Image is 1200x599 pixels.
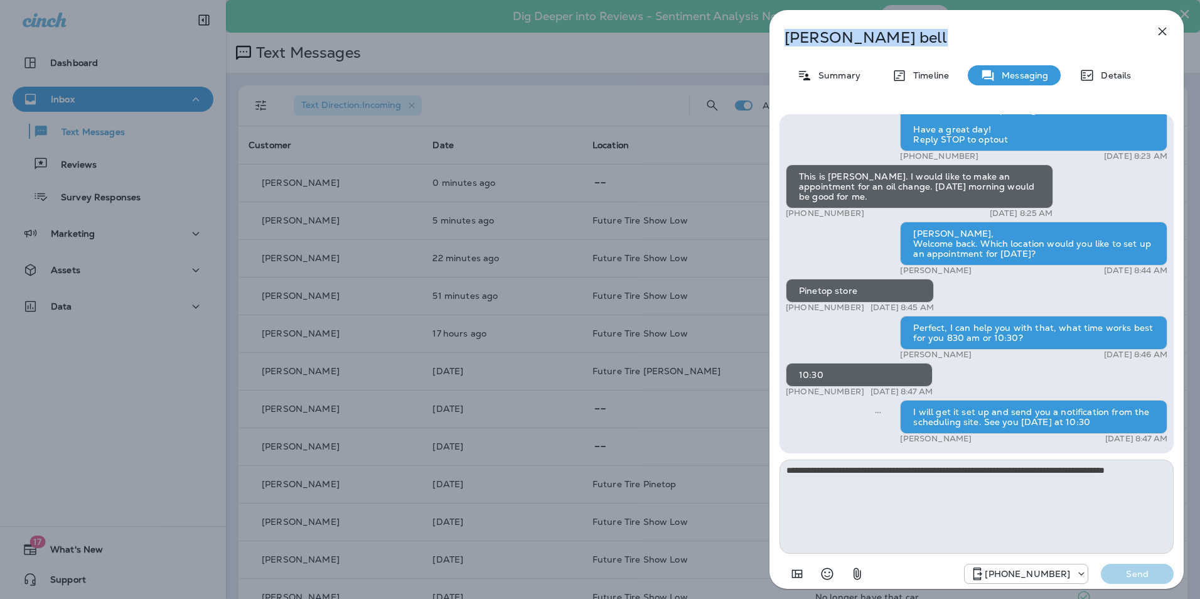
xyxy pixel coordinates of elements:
button: Add in a premade template [785,561,810,586]
div: 10:30 [786,363,933,387]
p: [PHONE_NUMBER] [900,151,978,161]
div: Pinetop store [786,279,934,303]
p: [PERSON_NAME] bell [785,29,1127,46]
p: [DATE] 8:46 AM [1104,350,1167,360]
p: [PHONE_NUMBER] [786,303,864,313]
p: [DATE] 8:47 AM [871,387,933,397]
p: [DATE] 8:45 AM [871,303,934,313]
p: [PHONE_NUMBER] [985,569,1070,579]
div: I will get it set up and send you a notification from the scheduling site. See you [DATE] at 10:30 [900,400,1167,434]
div: This is [PERSON_NAME]. I would like to make an appointment for an oil change. [DATE] morning woul... [786,165,1053,208]
p: [PERSON_NAME] [900,350,972,360]
p: [PERSON_NAME] [900,266,972,276]
p: [DATE] 8:23 AM [1104,151,1167,161]
p: [PHONE_NUMBER] [786,208,864,219]
p: [PHONE_NUMBER] [786,387,864,397]
div: [PERSON_NAME], Welcome back. Which location would you like to set up an appointment for [DATE]? [900,222,1167,266]
p: [DATE] 8:25 AM [990,208,1053,219]
div: Perfect, I can help you with that, what time works best for you 830 am or 10:30? [900,316,1167,350]
p: Messaging [995,70,1048,80]
div: +1 (928) 232-1970 [965,566,1088,581]
p: Details [1095,70,1131,80]
p: Timeline [907,70,949,80]
p: [PERSON_NAME] [900,434,972,444]
p: [DATE] 8:44 AM [1104,266,1167,276]
p: Summary [812,70,860,80]
button: Select an emoji [815,561,840,586]
span: Sent [875,406,881,417]
p: [DATE] 8:47 AM [1105,434,1167,444]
